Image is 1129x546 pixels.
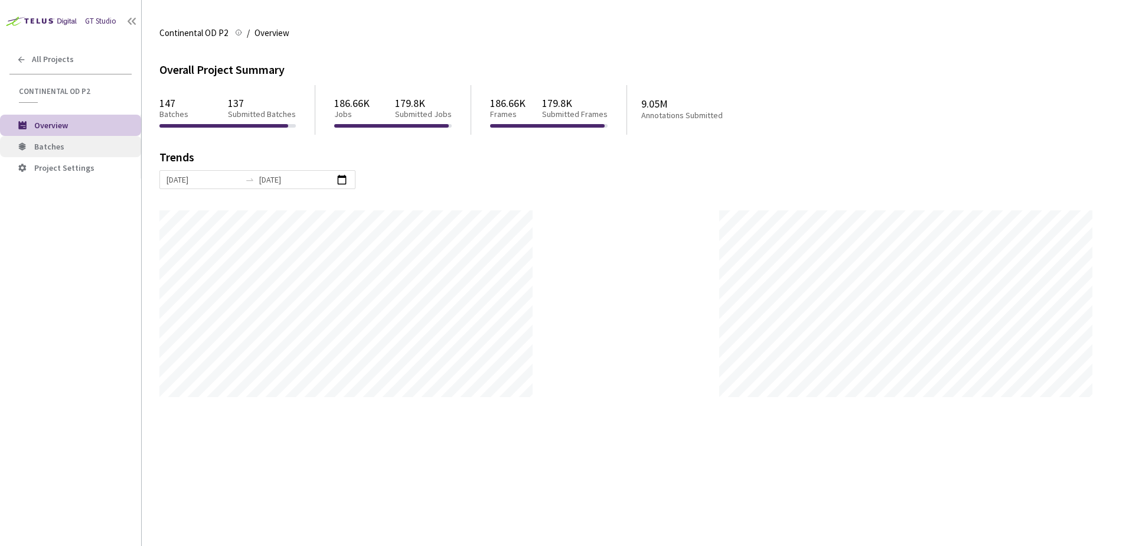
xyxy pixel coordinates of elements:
p: Submitted Batches [228,109,296,119]
span: Project Settings [34,162,94,173]
p: Submitted Jobs [395,109,452,119]
p: Frames [490,109,526,119]
input: End date [259,173,333,186]
p: 179.8K [395,97,452,109]
span: Overview [34,120,68,131]
p: Submitted Frames [542,109,608,119]
p: 137 [228,97,296,109]
li: / [247,26,250,40]
p: 9.05M [641,97,769,110]
span: Continental OD P2 [159,26,228,40]
span: to [245,175,254,184]
span: Overview [254,26,289,40]
p: 186.66K [334,97,370,109]
span: Continental OD P2 [19,86,125,96]
div: GT Studio [85,16,116,27]
p: 147 [159,97,188,109]
p: Jobs [334,109,370,119]
input: Start date [167,173,240,186]
p: 186.66K [490,97,526,109]
p: Batches [159,109,188,119]
span: Batches [34,141,64,152]
p: Annotations Submitted [641,110,769,121]
span: swap-right [245,175,254,184]
div: Overall Project Summary [159,61,1111,79]
p: 179.8K [542,97,608,109]
span: All Projects [32,54,74,64]
div: Trends [159,151,1095,170]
